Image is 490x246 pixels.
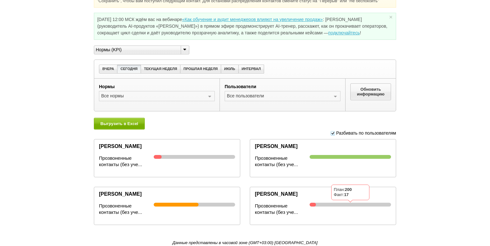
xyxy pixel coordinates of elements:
label: Пользователи [225,83,340,90]
button: Выгрузить в Excel [94,118,145,130]
div: Все пользователи [225,92,331,100]
div: [PERSON_NAME] [94,190,240,203]
label: Нормы [99,83,215,90]
div: Все нормы [100,92,205,100]
a: подключайтесь [328,30,360,35]
div: [PERSON_NAME] [94,143,240,155]
div: Нормы (KPI) [94,46,176,53]
button: ВЧЕРА [99,65,117,74]
span: Прозвоненные контакты (без учета недозвона) [99,203,142,215]
a: × [388,16,394,18]
button: ИНТЕРВАЛ [238,65,264,74]
span: Прозвоненные контакты (без учета недозвона) [255,203,298,215]
i: Данные представлены в часовой зоне (GMT+03:00) [GEOGRAPHIC_DATA] [172,240,318,245]
div: [PERSON_NAME] [250,143,396,155]
div: [PERSON_NAME] [250,190,396,203]
button: СЕГОДНЯ [117,65,141,74]
a: «Как обучение и аудит менеджеров влияют на увеличение продаж» [182,17,323,22]
button: Обновить информацию [350,83,391,100]
button: ПРОШЛАЯ НЕДЕЛЯ [180,65,221,74]
span: Прозвоненные контакты (без учета недозвона) [255,155,298,167]
div: [DATE] 12:00 МСК ждём вас на вебинаре : [PERSON_NAME] (руководитель AI-продуктов «[PERSON_NAME]»)... [94,13,396,40]
button: ИЮЛЬ [221,65,239,74]
button: ТЕКУЩАЯ НЕДЕЛЯ [141,65,180,74]
span: Разбивать по пользователям [336,130,396,136]
span: Прозвоненные контакты (без учета недозвона) [99,155,142,167]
